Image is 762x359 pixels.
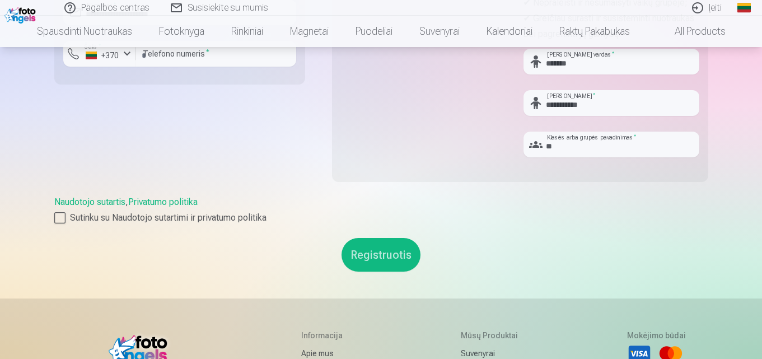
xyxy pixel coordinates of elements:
[24,16,146,47] a: Spausdinti nuotraukas
[643,16,739,47] a: All products
[342,238,420,272] button: Registruotis
[406,16,473,47] a: Suvenyrai
[128,197,198,207] a: Privatumo politika
[54,197,125,207] a: Naudotojo sutartis
[86,50,119,61] div: +370
[63,41,136,67] button: Šalis*+370
[4,4,39,24] img: /fa2
[461,330,542,341] h5: Mūsų produktai
[301,330,376,341] h5: Informacija
[54,195,708,225] div: ,
[546,16,643,47] a: Raktų pakabukas
[473,16,546,47] a: Kalendoriai
[54,211,708,225] label: Sutinku su Naudotojo sutartimi ir privatumo politika
[277,16,342,47] a: Magnetai
[146,16,218,47] a: Fotoknyga
[627,330,686,341] h5: Mokėjimo būdai
[342,16,406,47] a: Puodeliai
[218,16,277,47] a: Rinkiniai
